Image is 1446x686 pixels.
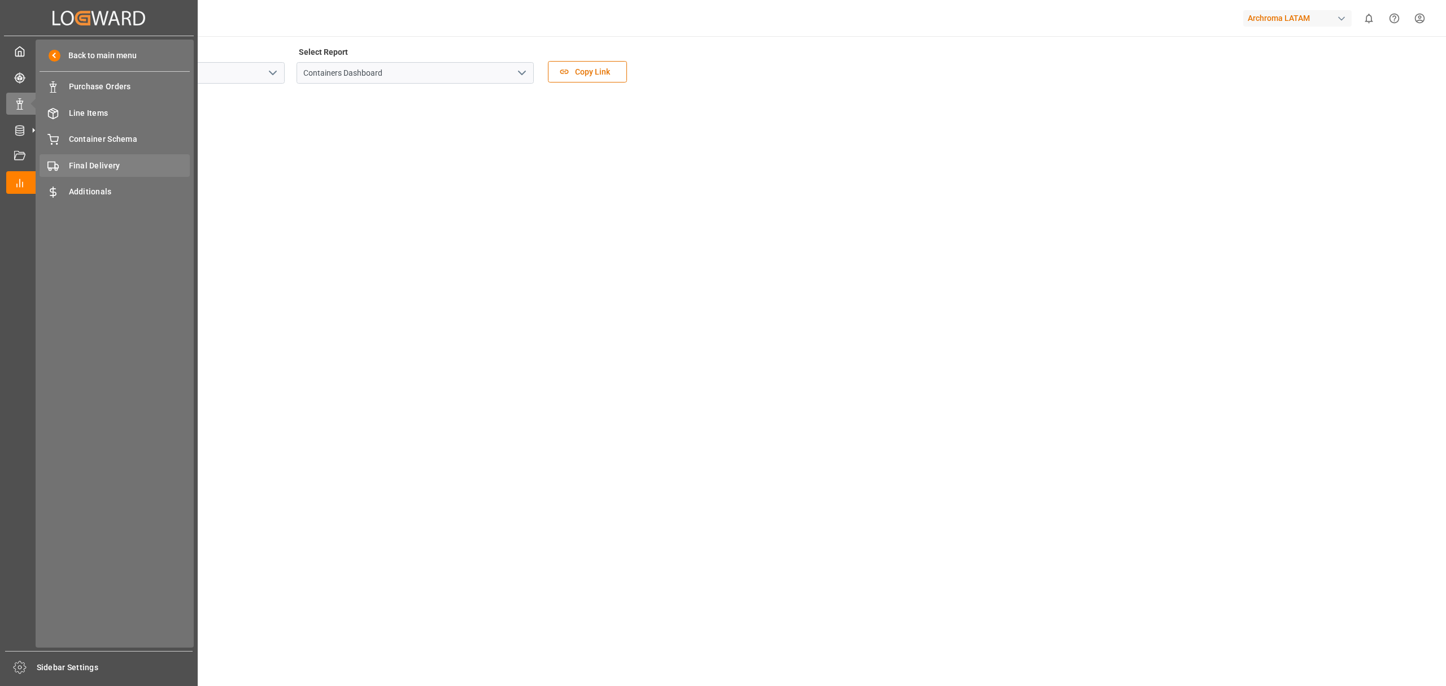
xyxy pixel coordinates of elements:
[1243,10,1352,27] div: Archroma LATAM
[40,102,190,124] a: Line Items
[6,145,191,167] a: Document Management
[40,128,190,150] a: Container Schema
[297,44,350,60] label: Select Report
[297,62,534,84] input: Type to search/select
[40,76,190,98] a: Purchase Orders
[264,64,281,82] button: open menu
[69,81,190,93] span: Purchase Orders
[1382,6,1407,31] button: Help Center
[40,181,190,203] a: Additionals
[1356,6,1382,31] button: show 0 new notifications
[513,64,530,82] button: open menu
[6,66,191,88] a: Tracking
[69,133,190,145] span: Container Schema
[69,186,190,198] span: Additionals
[37,662,193,674] span: Sidebar Settings
[569,66,616,78] span: Copy Link
[1243,7,1356,29] button: Archroma LATAM
[40,154,190,176] a: Final Delivery
[548,61,627,83] button: Copy Link
[69,160,190,172] span: Final Delivery
[6,171,191,193] a: My Reports
[69,107,190,119] span: Line Items
[6,40,191,62] a: My Cockpit
[60,50,137,62] span: Back to main menu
